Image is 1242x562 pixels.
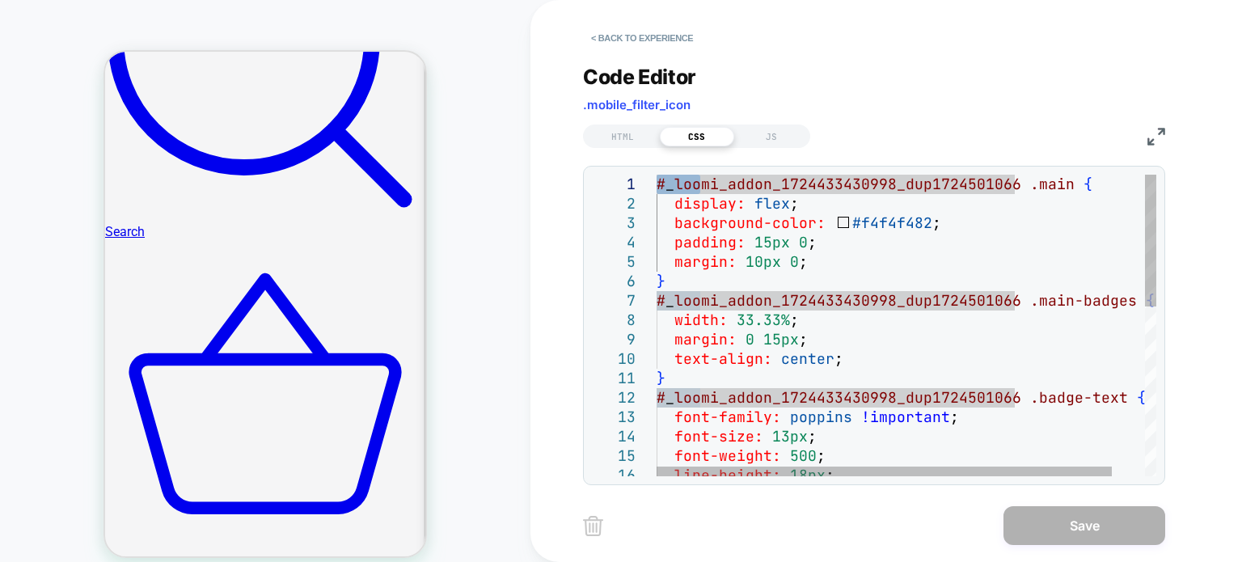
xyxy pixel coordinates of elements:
[950,408,959,426] span: ;
[799,252,808,271] span: ;
[674,388,1021,407] span: loomi_addon_1724433430998_dup1724501066
[799,330,808,349] span: ;
[861,408,950,426] span: !important
[674,252,737,271] span: margin:
[1084,175,1092,193] span: {
[592,311,636,330] div: 8
[808,427,817,446] span: ;
[592,233,636,252] div: 4
[852,213,932,232] span: #f4f4f482
[592,291,636,311] div: 7
[592,272,636,291] div: 6
[674,330,737,349] span: margin:
[592,446,636,466] div: 15
[790,252,799,271] span: 0
[674,311,728,329] span: width:
[734,127,809,146] div: JS
[808,233,817,251] span: ;
[781,349,834,368] span: center
[754,194,790,213] span: flex
[674,446,781,465] span: font-weight:
[657,388,665,407] span: #
[657,291,665,310] span: #
[737,311,790,329] span: 33.33%
[660,127,734,146] div: CSS
[834,349,843,368] span: ;
[592,349,636,369] div: 10
[790,194,799,213] span: ;
[592,427,636,446] div: 14
[790,311,799,329] span: ;
[592,408,636,427] div: 13
[657,175,665,193] span: #
[585,127,660,146] div: HTML
[592,466,636,485] div: 16
[592,369,636,388] div: 11
[592,388,636,408] div: 12
[674,427,763,446] span: font-size:
[665,291,674,310] span: _
[746,330,754,349] span: 0
[1030,175,1075,193] span: .main
[674,194,746,213] span: display:
[826,466,834,484] span: ;
[583,97,691,112] span: .mobile_filter_icon
[657,369,665,387] span: }
[674,349,772,368] span: text-align:
[746,252,781,271] span: 10px
[583,25,701,51] button: < Back to experience
[1030,291,1137,310] span: .main-badges
[817,446,826,465] span: ;
[665,388,674,407] span: _
[674,466,781,484] span: line-height:
[674,233,746,251] span: padding:
[674,408,781,426] span: font-family:
[790,408,852,426] span: poppins
[790,466,826,484] span: 18px
[592,252,636,272] div: 5
[674,175,1021,193] span: loomi_addon_1724433430998_dup1724501066
[665,175,674,193] span: _
[1030,388,1128,407] span: .badge-text
[754,233,790,251] span: 15px
[790,446,817,465] span: 500
[592,330,636,349] div: 9
[1147,128,1165,146] img: fullscreen
[799,233,808,251] span: 0
[1137,388,1146,407] span: {
[592,213,636,233] div: 3
[657,272,665,290] span: }
[583,516,603,536] img: delete
[674,213,826,232] span: background-color:
[763,330,799,349] span: 15px
[932,213,941,232] span: ;
[772,427,808,446] span: 13px
[239,427,320,505] iframe: Chat Widget
[583,65,696,89] span: Code Editor
[592,175,636,194] div: 1
[592,194,636,213] div: 2
[674,291,1021,310] span: loomi_addon_1724433430998_dup1724501066
[1003,506,1165,545] button: Save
